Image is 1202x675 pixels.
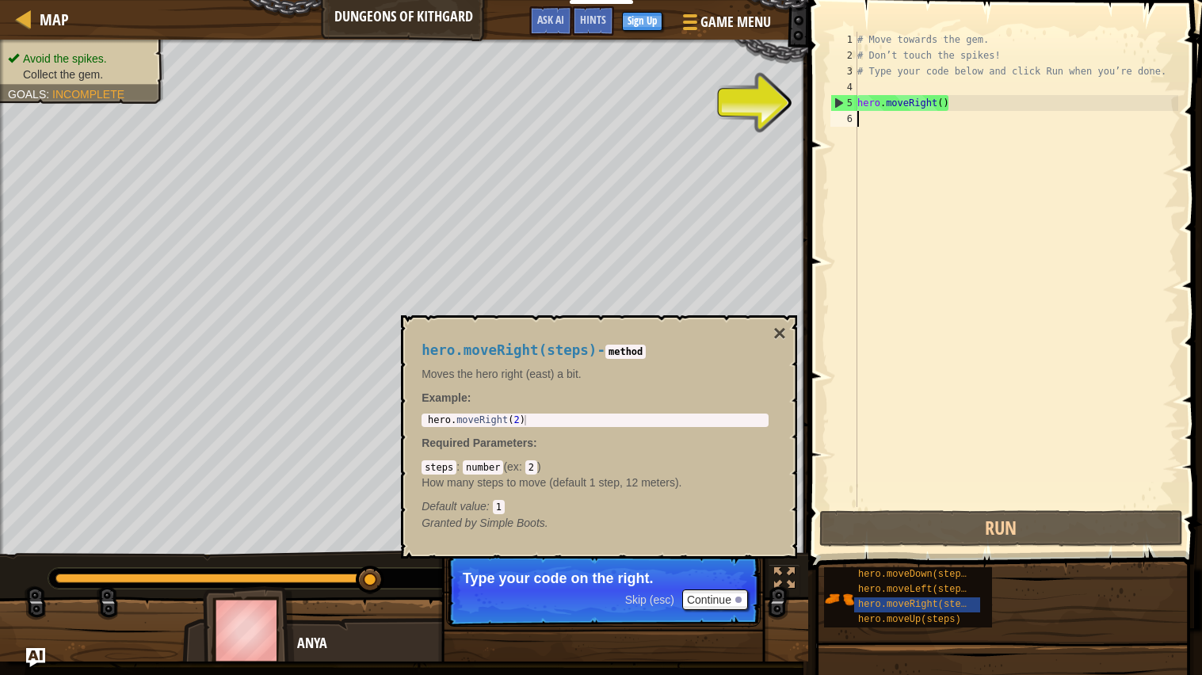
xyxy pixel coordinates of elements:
div: 2 [830,48,857,63]
span: Avoid the spikes. [23,52,107,65]
code: number [463,460,503,475]
strong: : [422,391,471,404]
div: 6 [830,111,857,127]
span: : [487,500,493,513]
button: Run [819,510,1183,547]
button: Toggle fullscreen [769,564,800,597]
em: Simple Boots. [422,517,548,529]
div: 1 [830,32,857,48]
span: ex [507,460,519,473]
span: Goals [8,88,46,101]
img: portrait.png [824,584,854,614]
span: : [519,460,525,473]
h4: - [422,343,769,358]
button: Game Menu [670,6,780,44]
code: 1 [493,500,505,514]
span: Collect the gem. [23,68,103,81]
div: 3 [830,63,857,79]
button: Ask AI [529,6,572,36]
span: hero.moveRight(steps) [858,599,978,610]
button: × [773,322,786,345]
div: 5 [831,95,857,111]
span: Ask AI [537,12,564,27]
li: Avoid the spikes. [8,51,152,67]
span: : [46,88,52,101]
span: Skip (esc) [625,593,674,606]
code: 2 [525,460,537,475]
div: Anya [297,633,610,654]
span: Example [422,391,467,404]
code: steps [422,460,456,475]
li: Collect the gem. [8,67,152,82]
span: hero.moveLeft(steps) [858,584,972,595]
span: Default value [422,500,487,513]
p: Moves the hero right (east) a bit. [422,366,769,382]
p: How many steps to move (default 1 step, 12 meters). [422,475,769,490]
span: Incomplete [52,88,124,101]
div: 4 [830,79,857,95]
img: thang_avatar_frame.png [203,586,295,674]
span: Required Parameters [422,437,533,449]
div: ( ) [422,459,769,514]
button: Ask AI [26,648,45,667]
span: hero.moveUp(steps) [858,614,961,625]
p: Type your code on the right. [463,570,744,586]
span: Hints [580,12,606,27]
span: hero.moveDown(steps) [858,569,972,580]
a: Map [32,9,69,30]
span: Map [40,9,69,30]
span: : [533,437,537,449]
button: Continue [682,589,748,610]
span: Game Menu [700,12,771,32]
code: method [605,345,646,359]
span: hero.moveRight(steps) [422,342,597,358]
span: Granted by [422,517,479,529]
button: Sign Up [622,12,662,31]
span: : [456,460,463,473]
